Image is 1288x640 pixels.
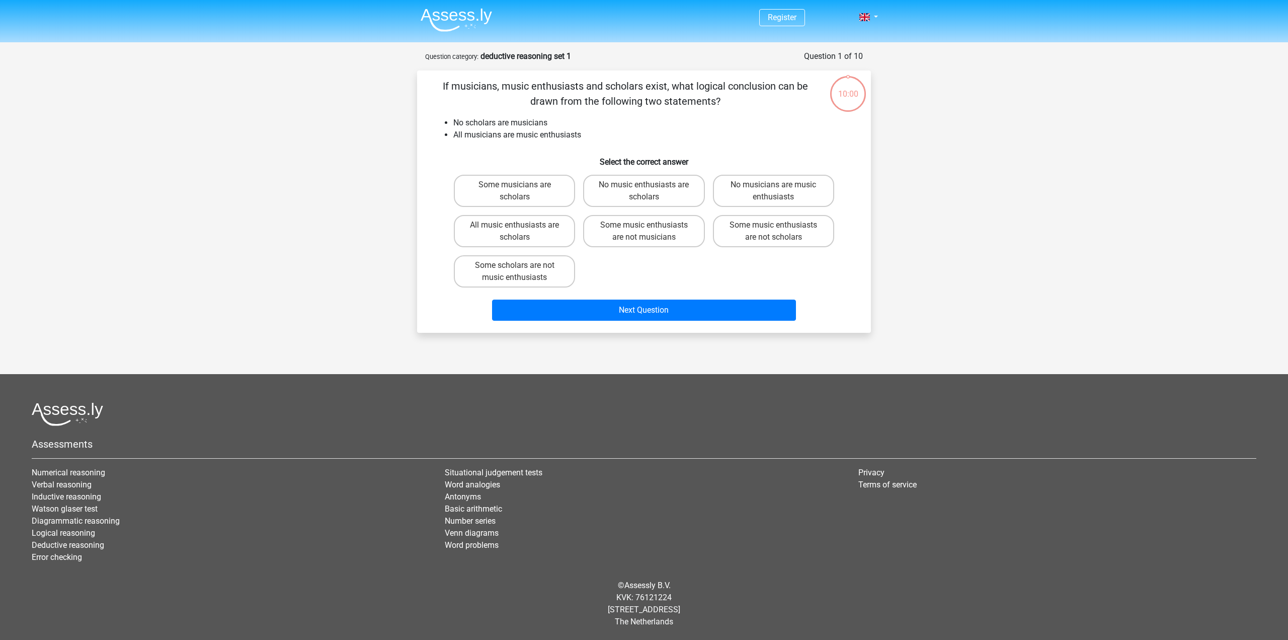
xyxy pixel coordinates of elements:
a: Word analogies [445,480,500,489]
a: Diagrammatic reasoning [32,516,120,526]
label: All music enthusiasts are scholars [454,215,575,247]
small: Question category: [425,53,478,60]
a: Watson glaser test [32,504,98,514]
label: Some musicians are scholars [454,175,575,207]
a: Number series [445,516,496,526]
a: Register [768,13,796,22]
div: 10:00 [829,75,867,100]
a: Verbal reasoning [32,480,92,489]
label: No musicians are music enthusiasts [713,175,834,207]
a: Error checking [32,552,82,562]
img: Assessly [421,8,492,32]
h5: Assessments [32,438,1256,450]
div: © KVK: 76121224 [STREET_ADDRESS] The Netherlands [24,572,1264,636]
div: Question 1 of 10 [804,50,863,62]
a: Antonyms [445,492,481,502]
a: Deductive reasoning [32,540,104,550]
label: Some scholars are not music enthusiasts [454,255,575,288]
li: No scholars are musicians [453,117,855,129]
a: Privacy [858,468,884,477]
a: Venn diagrams [445,528,499,538]
h6: Select the correct answer [433,149,855,167]
strong: deductive reasoning set 1 [480,51,571,61]
a: Word problems [445,540,499,550]
p: If musicians, music enthusiasts and scholars exist, what logical conclusion can be drawn from the... [433,79,817,109]
a: Basic arithmetic [445,504,502,514]
label: No music enthusiasts are scholars [583,175,704,207]
a: Terms of service [858,480,917,489]
label: Some music enthusiasts are not scholars [713,215,834,247]
button: Next Question [492,300,796,321]
a: Numerical reasoning [32,468,105,477]
a: Situational judgement tests [445,468,542,477]
a: Inductive reasoning [32,492,101,502]
label: Some music enthusiasts are not musicians [583,215,704,247]
a: Assessly B.V. [624,581,671,590]
li: All musicians are music enthusiasts [453,129,855,141]
img: Assessly logo [32,402,103,426]
a: Logical reasoning [32,528,95,538]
